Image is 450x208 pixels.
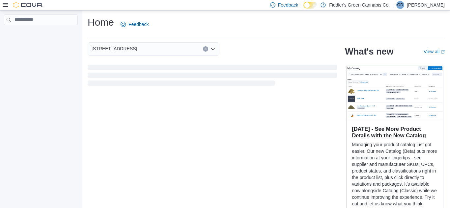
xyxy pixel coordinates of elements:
[278,2,298,8] span: Feedback
[118,18,151,31] a: Feedback
[407,1,445,9] p: [PERSON_NAME]
[329,1,390,9] p: Fiddler's Green Cannabis Co.
[4,26,78,42] nav: Complex example
[210,46,215,52] button: Open list of options
[424,49,445,54] a: View allExternal link
[88,66,337,87] span: Loading
[92,45,137,53] span: [STREET_ADDRESS]
[88,16,114,29] h1: Home
[392,1,394,9] p: |
[397,1,403,9] span: OD
[441,50,445,54] svg: External link
[352,126,438,139] h3: [DATE] - See More Product Details with the New Catalog
[396,1,404,9] div: Olivia Dyck
[13,2,43,8] img: Cova
[345,46,393,57] h2: What's new
[203,46,208,52] button: Clear input
[128,21,149,28] span: Feedback
[352,141,438,207] p: Managing your product catalog just got easier. Our new Catalog (Beta) puts more information at yo...
[303,2,317,9] input: Dark Mode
